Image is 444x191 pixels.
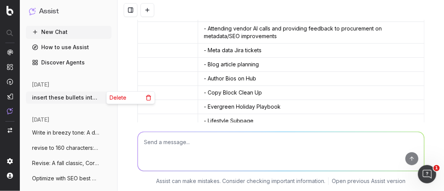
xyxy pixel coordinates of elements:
h1: Assist [39,6,59,17]
img: Botify logo [6,6,13,16]
img: Activation [7,79,13,85]
button: Write in breezy tone: A dedicated readin [26,127,111,139]
iframe: Intercom live chat [418,165,436,183]
button: New Chat [26,26,111,38]
td: - Blog article planning [198,58,424,72]
td: - Attending vendor AI calls and providing feedback to procurement on metadata/SEO improvements [198,22,424,43]
td: - Evergreen Holiday Playbook [198,100,424,114]
img: Setting [7,158,13,164]
img: Assist [29,8,36,15]
span: Delete [110,94,126,101]
img: Switch project [8,128,12,133]
img: Intelligence [7,64,13,70]
span: [DATE] [32,116,49,124]
button: Optimize with SEO best practices: Fall i [26,172,111,185]
img: My account [7,173,13,179]
img: Assist [7,108,13,114]
img: Studio [7,93,13,100]
span: Write in breezy tone: A dedicated readin [32,129,99,136]
td: - Lifestyle Subpage [198,114,424,128]
span: [DATE] [32,81,49,88]
button: Assist [29,6,108,17]
td: - Author Bios on Hub [198,72,424,86]
p: Assist can make mistakes. Consider checking important information. [156,177,325,185]
td: - Meta data Jira tickets [198,43,424,58]
button: Revise: A fall classic, Corduroy pants a [26,157,111,169]
a: Open previous Assist version [332,177,405,185]
span: Revise: A fall classic, Corduroy pants a [32,159,99,167]
button: insert these bullets into this table Pub [26,91,111,104]
button: revise to 160 characters: Create the per [26,142,111,154]
a: Discover Agents [26,56,111,69]
span: Optimize with SEO best practices: Fall i [32,175,99,182]
span: revise to 160 characters: Create the per [32,144,99,152]
img: Analytics [7,49,13,55]
span: 1 [434,165,440,171]
a: How to use Assist [26,41,111,53]
span: insert these bullets into this table Pub [32,94,99,101]
td: - Copy Block Clean Up [198,86,424,100]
